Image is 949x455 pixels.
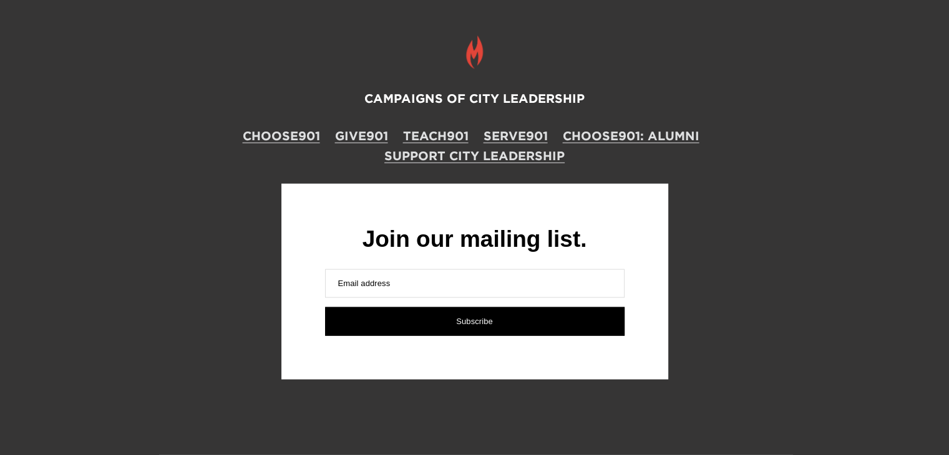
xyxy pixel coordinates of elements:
[325,307,625,336] button: Subscribe
[335,127,388,144] a: GIVE901
[338,279,357,288] span: Emai
[325,228,625,251] div: Join our mailing list.
[484,127,548,144] a: SERVE901
[403,127,469,144] a: TEACH901
[243,127,320,144] a: CHOOSE901
[456,317,493,326] span: Subscribe
[357,279,391,288] span: l address
[384,147,565,164] a: Support City Leadership
[38,90,911,107] h4: CAMPAIGNS OF CITY LEADERSHIP
[563,127,699,144] a: CHOOSE901: ALUMNI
